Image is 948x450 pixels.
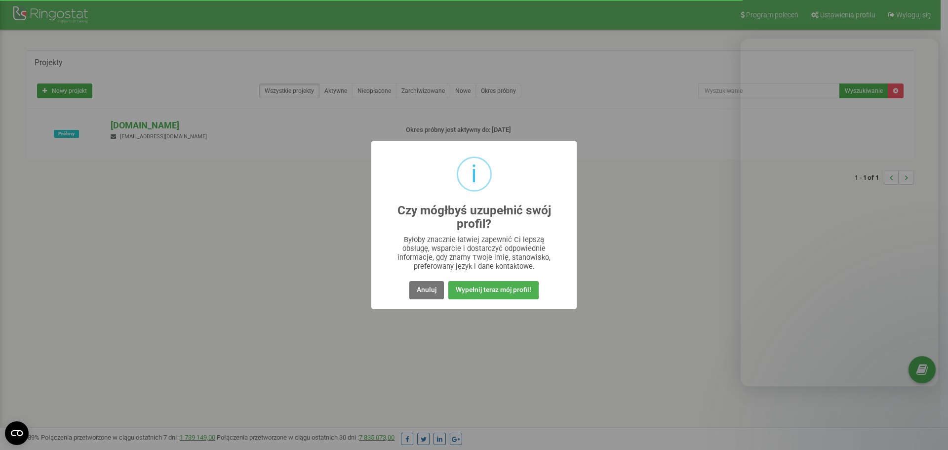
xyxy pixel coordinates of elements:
[391,235,557,271] div: Byłoby znacznie łatwiej zapewnić Ci lepszą obsługę, wsparcie i dostarczyć odpowiednie informacje,...
[914,394,938,418] iframe: Intercom live chat
[448,281,539,299] button: Wypełnij teraz mój profil!
[5,421,29,445] button: Open CMP widget
[409,281,444,299] button: Anuluj
[391,204,557,231] h2: Czy mógłbyś uzupełnić swój profil?
[471,158,477,190] div: i
[741,39,938,386] iframe: Intercom live chat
